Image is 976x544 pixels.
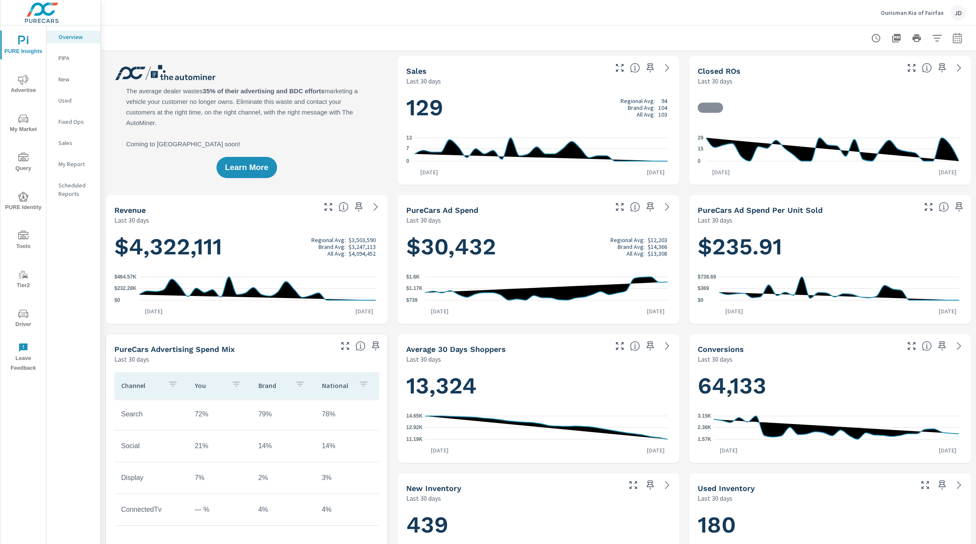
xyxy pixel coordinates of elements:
[58,160,94,168] p: My Report
[706,168,736,176] p: [DATE]
[641,168,671,176] p: [DATE]
[322,200,335,214] button: Make Fullscreen
[952,200,966,214] span: Save this to your personalized report
[319,243,346,250] p: Brand Avg:
[349,243,376,250] p: $3,247,113
[643,478,657,492] span: Save this to your personalized report
[369,339,383,353] span: Save this to your personalized report
[406,371,671,400] h1: 13,324
[47,94,100,107] div: Used
[406,215,441,225] p: Last 30 days
[698,215,732,225] p: Last 30 days
[114,215,149,225] p: Last 30 days
[349,237,376,243] p: $3,503,590
[698,425,711,431] text: 2.36K
[114,274,136,280] text: $464.57K
[698,232,962,261] h1: $235.91
[660,478,674,492] a: See more details in report
[641,446,671,455] p: [DATE]
[613,61,627,75] button: Make Fullscreen
[908,30,925,47] button: Print Report
[338,339,352,353] button: Make Fullscreen
[3,75,44,95] span: Advertise
[660,339,674,353] a: See more details in report
[3,36,44,56] span: PURE Insights
[58,139,94,147] p: Sales
[918,478,932,492] button: Make Fullscreen
[114,404,188,425] td: Search
[630,341,640,351] span: A rolling 30 day total of daily Shoppers on the dealership website, averaged over the selected da...
[406,297,418,303] text: $739
[406,436,423,442] text: 11.19K
[114,297,120,303] text: $0
[698,511,962,539] h1: 180
[425,307,455,315] p: [DATE]
[952,478,966,492] a: See more details in report
[315,467,379,488] td: 3%
[660,200,674,214] a: See more details in report
[627,478,640,492] button: Make Fullscreen
[58,117,94,126] p: Fixed Ops
[613,200,627,214] button: Make Fullscreen
[0,25,46,377] div: nav menu
[3,309,44,329] span: Driver
[252,435,315,457] td: 14%
[630,202,640,212] span: Total cost of media for all PureCars channels for the selected dealership group over the selected...
[406,484,461,493] h5: New Inventory
[643,339,657,353] span: Save this to your personalized report
[630,63,640,73] span: Number of vehicles sold by the dealership over the selected date range. [Source: This data is sou...
[698,297,704,303] text: $0
[114,354,149,364] p: Last 30 days
[888,30,905,47] button: "Export Report to PDF"
[58,54,94,62] p: PIPA
[698,413,711,419] text: 3.15K
[121,381,161,390] p: Channel
[114,467,188,488] td: Display
[935,339,949,353] span: Save this to your personalized report
[3,192,44,212] span: PURE Identity
[139,307,169,315] p: [DATE]
[922,63,932,73] span: Number of Repair Orders Closed by the selected dealership group over the selected time range. [So...
[225,164,268,171] span: Learn More
[658,111,667,118] p: 103
[355,341,366,351] span: This table looks at how you compare to the amount of budget you spend per channel as opposed to y...
[406,274,420,280] text: $1.6K
[935,478,949,492] span: Save this to your personalized report
[933,168,962,176] p: [DATE]
[406,206,478,215] h5: PureCars Ad Spend
[933,307,962,315] p: [DATE]
[952,339,966,353] a: See more details in report
[252,404,315,425] td: 79%
[406,413,423,419] text: 14.65K
[252,467,315,488] td: 2%
[406,425,423,431] text: 12.92K
[698,286,709,292] text: $369
[627,250,645,257] p: All Avg:
[658,104,667,111] p: 104
[114,286,136,292] text: $232.28K
[610,237,645,243] p: Regional Avg:
[643,200,657,214] span: Save this to your personalized report
[114,345,235,354] h5: PureCars Advertising Spend Mix
[114,435,188,457] td: Social
[939,202,949,212] span: Average cost of advertising per each vehicle sold at the dealer over the selected date range. The...
[188,435,252,457] td: 21%
[349,307,379,315] p: [DATE]
[621,98,655,104] p: Regional Avg:
[406,354,441,364] p: Last 30 days
[58,181,94,198] p: Scheduled Reports
[315,404,379,425] td: 78%
[311,237,346,243] p: Regional Avg:
[661,98,667,104] p: 94
[949,30,966,47] button: Select Date Range
[406,67,427,75] h5: Sales
[406,145,409,151] text: 7
[195,381,225,390] p: You
[881,9,944,17] p: Ourisman Kia of Fairfax
[933,446,962,455] p: [DATE]
[369,200,383,214] a: See more details in report
[58,96,94,105] p: Used
[406,135,412,141] text: 13
[643,61,657,75] span: Save this to your personalized report
[406,93,671,122] h1: 129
